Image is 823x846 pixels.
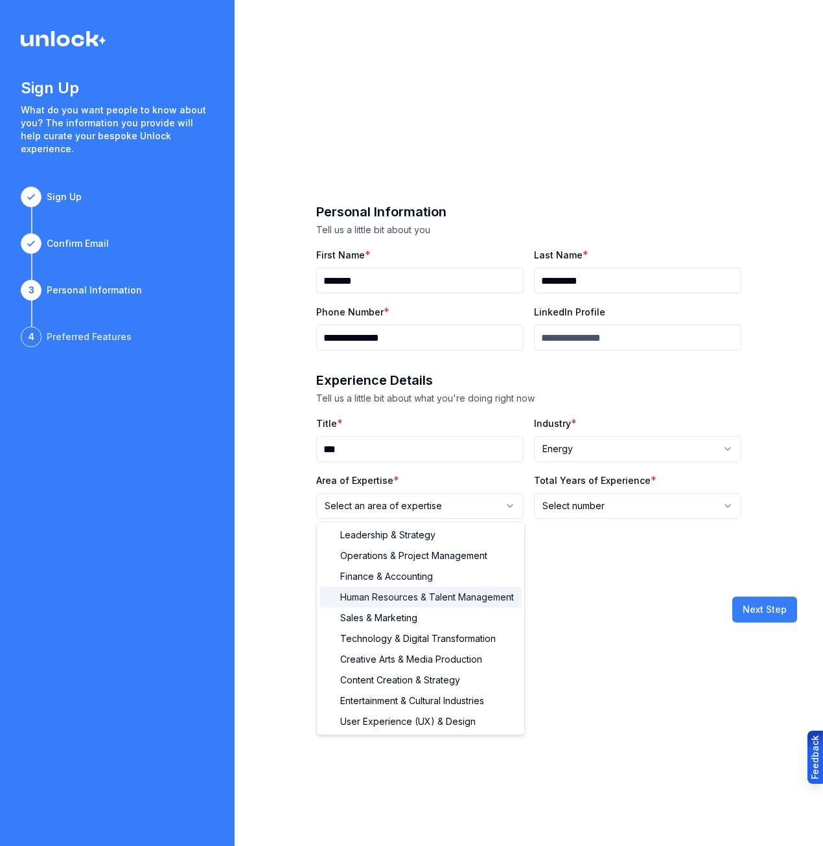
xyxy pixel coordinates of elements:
span: Leadership & Strategy [340,529,435,542]
span: Sales & Marketing [340,612,417,624]
span: Content Creation & Strategy [340,674,460,687]
span: Creative Arts & Media Production [340,653,482,666]
span: Finance & Accounting [340,570,433,583]
span: Human Resources & Talent Management [340,591,514,604]
span: Technology & Digital Transformation [340,632,496,645]
span: User Experience (UX) & Design [340,715,476,728]
span: Operations & Project Management [340,549,487,562]
span: Entertainment & Cultural Industries [340,694,484,707]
